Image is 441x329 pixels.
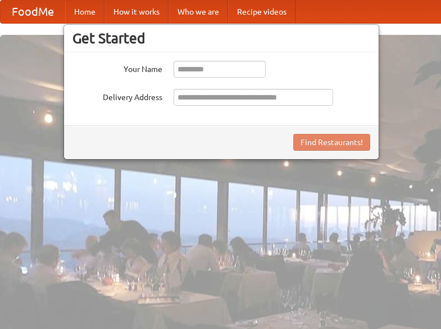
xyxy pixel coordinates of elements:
[72,89,162,103] label: Delivery Address
[228,1,295,23] a: Recipe videos
[1,1,65,23] a: FoodMe
[104,1,169,23] a: How it works
[72,30,370,47] h3: Get Started
[293,134,370,151] button: Find Restaurants!
[72,61,162,75] label: Your Name
[169,1,228,23] a: Who we are
[65,1,104,23] a: Home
